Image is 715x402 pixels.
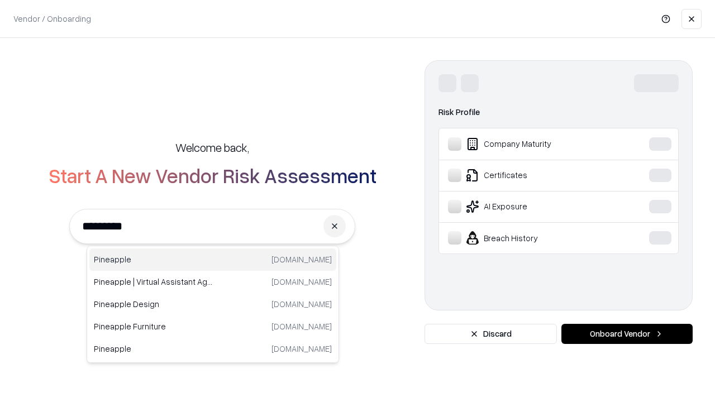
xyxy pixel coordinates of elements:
[94,343,213,355] p: Pineapple
[448,137,615,151] div: Company Maturity
[49,164,376,186] h2: Start A New Vendor Risk Assessment
[271,253,332,265] p: [DOMAIN_NAME]
[94,298,213,310] p: Pineapple Design
[94,253,213,265] p: Pineapple
[13,13,91,25] p: Vendor / Onboarding
[561,324,693,344] button: Onboard Vendor
[448,169,615,182] div: Certificates
[175,140,249,155] h5: Welcome back,
[271,298,332,310] p: [DOMAIN_NAME]
[94,276,213,288] p: Pineapple | Virtual Assistant Agency
[438,106,679,119] div: Risk Profile
[87,246,339,363] div: Suggestions
[271,343,332,355] p: [DOMAIN_NAME]
[271,320,332,332] p: [DOMAIN_NAME]
[448,231,615,245] div: Breach History
[271,276,332,288] p: [DOMAIN_NAME]
[425,324,557,344] button: Discard
[94,320,213,332] p: Pineapple Furniture
[448,200,615,213] div: AI Exposure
